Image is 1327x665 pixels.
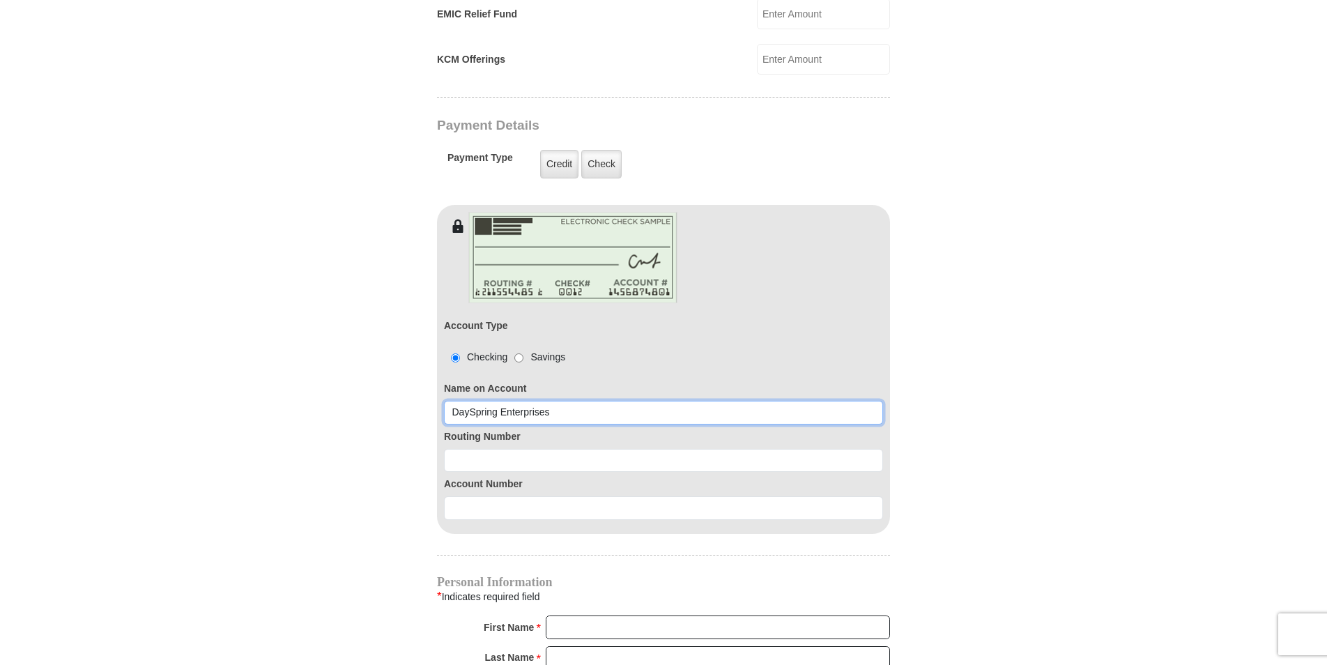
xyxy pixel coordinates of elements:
label: Credit [540,150,578,178]
label: EMIC Relief Fund [437,7,517,22]
h4: Personal Information [437,576,890,588]
img: check-en.png [468,212,677,303]
label: KCM Offerings [437,52,505,67]
input: Enter Amount [757,44,890,75]
label: Routing Number [444,429,883,444]
label: Account Type [444,319,508,333]
h5: Payment Type [447,152,513,171]
label: Account Number [444,477,883,491]
h3: Payment Details [437,118,792,134]
label: Name on Account [444,381,883,396]
div: Indicates required field [437,588,890,606]
strong: First Name [484,618,534,637]
label: Check [581,150,622,178]
div: Checking Savings [444,350,565,365]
